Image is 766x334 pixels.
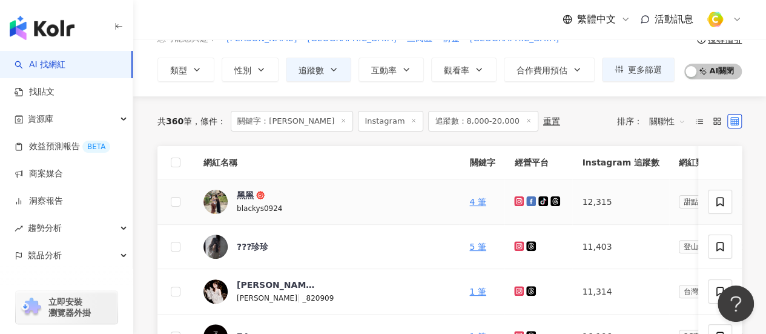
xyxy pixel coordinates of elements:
span: 類型 [170,65,187,75]
a: KOL Avatar[PERSON_NAME][PERSON_NAME]|_820909 [203,279,450,304]
button: 性別 [222,58,279,82]
span: 甜點 [679,195,703,209]
img: KOL Avatar [203,190,228,214]
td: 11,403 [572,225,669,269]
button: 觀看率 [431,58,497,82]
span: 條件 ： [192,116,226,126]
a: chrome extension立即安裝 瀏覽器外掛 [16,291,117,324]
span: 關鍵字：[PERSON_NAME] [231,111,353,132]
a: KOL Avatar黑黑blackys0924 [203,189,450,215]
a: KOL Avatar???珍珍 [203,235,450,259]
iframe: Help Scout Beacon - Open [718,286,754,322]
span: 合作費用預估 [517,65,567,75]
span: 追蹤數 [299,65,324,75]
span: 競品分析 [28,242,62,269]
th: 經營平台 [504,146,572,179]
a: 洞察報告 [15,195,63,207]
a: 4 筆 [469,197,486,207]
span: 登山攀岩 [679,240,718,253]
button: 追蹤數 [286,58,351,82]
img: KOL Avatar [203,279,228,304]
span: 追蹤數：8,000-20,000 [428,111,538,132]
span: | [297,293,303,302]
div: ???珍珍 [237,241,268,253]
button: 互動率 [358,58,424,82]
span: blackys0924 [237,204,282,213]
div: 重置 [543,116,560,126]
img: chrome extension [19,298,43,317]
span: 資源庫 [28,105,53,133]
div: [PERSON_NAME] [237,279,315,291]
span: [PERSON_NAME] [237,294,297,302]
th: 關鍵字 [460,146,504,179]
th: 網紅名稱 [194,146,460,179]
button: 合作費用預估 [504,58,595,82]
span: 性別 [234,65,251,75]
span: rise [15,224,23,233]
a: 效益預測報告BETA [15,141,110,153]
span: 趨勢分析 [28,215,62,242]
span: 觀看率 [444,65,469,75]
span: 立即安裝 瀏覽器外掛 [48,296,91,318]
a: 1 筆 [469,287,486,296]
span: 更多篩選 [628,65,662,75]
div: 排序： [617,112,692,131]
span: 繁體中文 [577,13,616,26]
div: 黑黑 [237,189,254,201]
a: 商案媒合 [15,168,63,180]
div: 共 筆 [157,116,192,126]
span: Instagram [358,111,423,132]
td: 11,314 [572,269,669,315]
th: Instagram 追蹤數 [572,146,669,179]
span: _820909 [302,294,334,302]
a: 找貼文 [15,86,54,98]
span: 關聯性 [649,112,685,131]
span: 互動率 [371,65,397,75]
td: 12,315 [572,179,669,225]
img: logo [10,16,74,40]
a: 5 筆 [469,242,486,252]
button: 類型 [157,58,214,82]
img: %E6%96%B9%E5%BD%A2%E7%B4%94.png [704,8,727,31]
a: searchAI 找網紅 [15,59,65,71]
button: 更多篩選 [602,58,675,82]
span: 360 [166,116,183,126]
span: 台灣旅遊 [679,285,718,298]
span: 活動訊息 [655,13,693,25]
img: KOL Avatar [203,235,228,259]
